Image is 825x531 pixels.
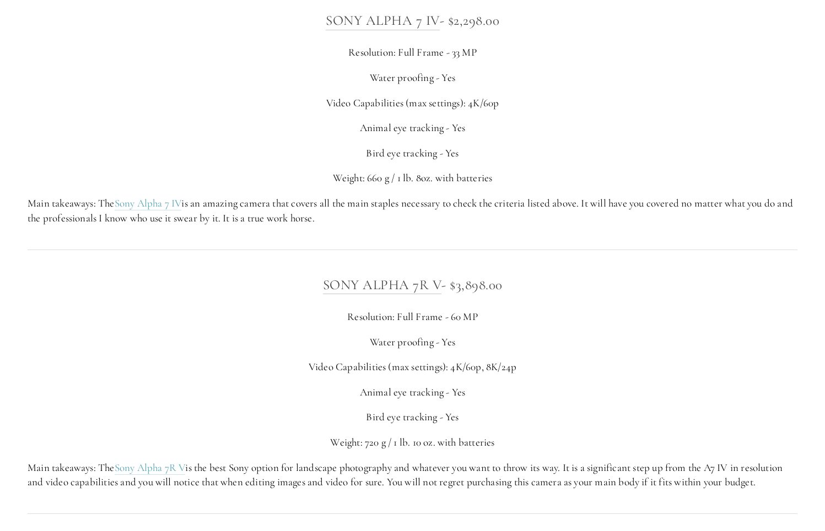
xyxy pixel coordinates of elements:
[28,71,797,85] p: Water proofing - Yes
[28,385,797,400] p: Animal eye tracking - Yes
[28,335,797,350] p: Water proofing - Yes
[28,96,797,111] p: Video Capabilities (max settings): 4K/60p
[28,310,797,324] p: Resolution: Full Frame - 60 MP
[28,121,797,136] p: Animal eye tracking - Yes
[28,360,797,375] p: Video Capabilities (max settings): 4K/60p, 8K/24p
[28,146,797,161] p: Bird eye tracking - Yes
[28,410,797,425] p: Bird eye tracking - Yes
[28,460,797,490] p: Main takeaways: The is the best Sony option for landscape photography and whatever you want to th...
[28,196,797,225] p: Main takeaways: The is an amazing camera that covers all the main staples necessary to check the ...
[28,9,797,31] h3: - $2,298.00
[28,274,797,296] h3: - $3,898.00
[28,45,797,60] p: Resolution: Full Frame - 33 MP
[326,12,440,30] a: SONY ALPHA 7 IV
[28,171,797,186] p: Weight: 660 g / 1 lb. 8oz. with batteries
[323,277,442,294] a: SONY ALPHA 7R V
[115,197,182,210] a: Sony Alpha 7 IV
[28,435,797,450] p: Weight: 720 g / 1 lb. 10 oz. with batteries
[115,461,186,475] a: Sony Alpha 7R V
